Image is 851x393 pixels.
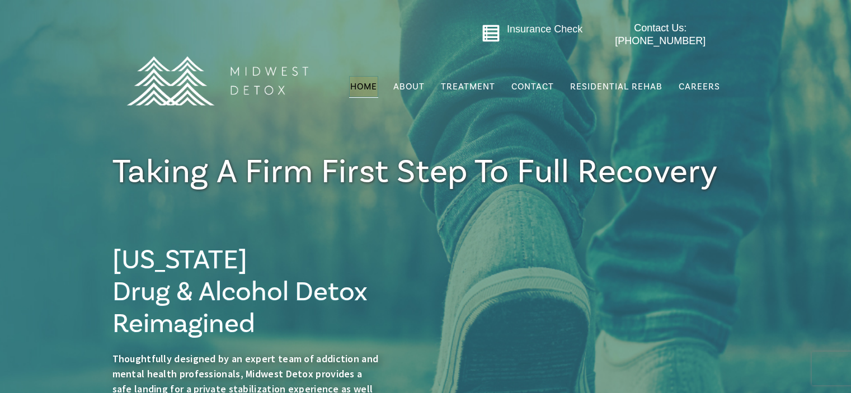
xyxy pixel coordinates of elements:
[441,82,495,91] span: Treatment
[569,76,664,97] a: Residential Rehab
[615,22,706,46] span: Contact Us: [PHONE_NUMBER]
[507,23,582,35] a: Insurance Check
[679,81,720,92] span: Careers
[482,24,500,46] a: Go to midwestdetox.com/message-form-page/
[112,150,718,193] span: Taking a firm First Step To full Recovery
[678,76,721,97] a: Careers
[119,32,315,130] img: MD Logo Horitzontal white-01 (1) (1)
[440,76,496,97] a: Treatment
[511,82,554,91] span: Contact
[112,243,368,341] span: [US_STATE] Drug & Alcohol Detox Reimagined
[350,81,377,92] span: Home
[393,82,425,91] span: About
[349,76,378,97] a: Home
[392,76,426,97] a: About
[510,76,555,97] a: Contact
[570,81,662,92] span: Residential Rehab
[593,22,728,48] a: Contact Us: [PHONE_NUMBER]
